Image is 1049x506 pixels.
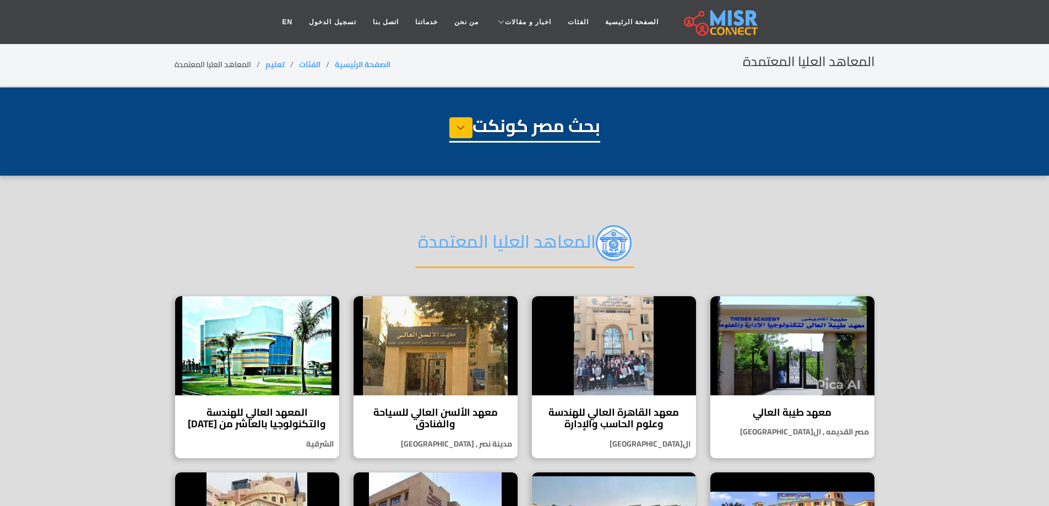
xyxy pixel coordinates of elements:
[415,225,634,268] h2: المعاهد العليا المعتمدة
[487,12,559,32] a: اخبار و مقالات
[532,296,696,395] img: معهد القاهرة العالي للهندسة وعلوم الحاسب والإدارة
[274,12,301,32] a: EN
[299,57,320,72] a: الفئات
[743,54,875,70] h2: المعاهد العليا المعتمدة
[168,296,346,459] a: المعهد العالي للهندسة والتكنولوجيا بالعاشر من رمضان المعهد العالي للهندسة والتكنولوجيا بالعاشر من...
[684,8,758,36] img: main.misr_connect
[559,12,597,32] a: الفئات
[175,296,339,395] img: المعهد العالي للهندسة والتكنولوجيا بالعاشر من رمضان
[265,57,285,72] a: تعليم
[532,438,696,450] p: ال[GEOGRAPHIC_DATA]
[703,296,882,459] a: معهد طيبة العالي معهد طيبة العالي مصر القديمه , ال[GEOGRAPHIC_DATA]
[597,12,667,32] a: الصفحة الرئيسية
[719,406,866,418] h4: معهد طيبة العالي
[354,438,518,450] p: مدينة نصر , [GEOGRAPHIC_DATA]
[525,296,703,459] a: معهد القاهرة العالي للهندسة وعلوم الحاسب والإدارة معهد القاهرة العالي للهندسة وعلوم الحاسب والإدا...
[365,12,407,32] a: اتصل بنا
[175,438,339,450] p: الشرقية
[446,12,487,32] a: من نحن
[346,296,525,459] a: معهد الألسن العالي للسياحة والفنادق معهد الألسن العالي للسياحة والفنادق مدينة نصر , [GEOGRAPHIC_D...
[175,59,265,70] li: المعاهد العليا المعتمدة
[183,406,331,430] h4: المعهد العالي للهندسة والتكنولوجيا بالعاشر من [DATE]
[362,406,509,430] h4: معهد الألسن العالي للسياحة والفنادق
[710,426,874,438] p: مصر القديمه , ال[GEOGRAPHIC_DATA]
[596,225,632,261] img: FbDy15iPXxA2RZqtQvVH.webp
[505,17,551,27] span: اخبار و مقالات
[407,12,446,32] a: خدماتنا
[301,12,364,32] a: تسجيل الدخول
[540,406,688,430] h4: معهد القاهرة العالي للهندسة وعلوم الحاسب والإدارة
[354,296,518,395] img: معهد الألسن العالي للسياحة والفنادق
[449,115,600,143] h1: بحث مصر كونكت
[335,57,390,72] a: الصفحة الرئيسية
[710,296,874,395] img: معهد طيبة العالي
